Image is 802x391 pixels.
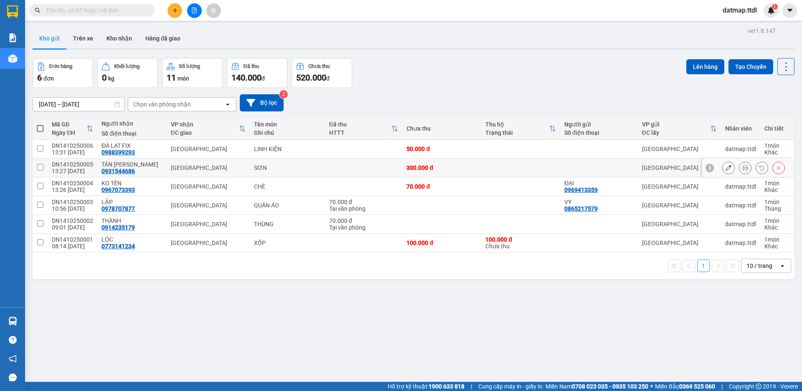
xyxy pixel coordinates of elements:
[9,373,17,381] span: message
[102,161,162,168] div: TÂN PHÚC HUY
[33,98,124,111] input: Select a date range.
[722,161,735,174] div: Sửa đơn hàng
[167,118,250,140] th: Toggle SortBy
[388,382,464,391] span: Hỗ trợ kỹ thuật:
[133,100,191,108] div: Chọn văn phòng nhận
[48,118,97,140] th: Toggle SortBy
[52,129,86,136] div: Ngày ĐH
[52,205,93,212] div: 10:56 [DATE]
[171,121,239,128] div: VP nhận
[254,121,321,128] div: Tên món
[329,224,398,231] div: Tại văn phòng
[764,180,789,187] div: 1 món
[728,59,773,74] button: Tạo Chuyến
[171,240,246,246] div: [GEOGRAPHIC_DATA]
[52,217,93,224] div: DN1410250002
[211,8,216,13] span: aim
[52,149,93,156] div: 13:31 [DATE]
[642,202,717,209] div: [GEOGRAPHIC_DATA]
[114,63,140,69] div: Khối lượng
[564,205,598,212] div: 0865217579
[564,180,634,187] div: ĐẠI
[139,28,187,48] button: Hàng đã giao
[102,187,135,193] div: 0967073393
[102,130,162,137] div: Số điện thoại
[642,164,717,171] div: [GEOGRAPHIC_DATA]
[650,385,653,388] span: ⚪️
[33,58,93,88] button: Đơn hàng6đơn
[406,240,477,246] div: 100.000 đ
[66,28,100,48] button: Trên xe
[329,129,392,136] div: HTTT
[764,125,789,132] div: Chi tiết
[406,164,477,171] div: 300.000 đ
[102,180,162,187] div: KO TÊN
[206,3,221,18] button: aim
[52,187,93,193] div: 13:26 [DATE]
[564,129,634,136] div: Số điện thoại
[52,142,93,149] div: DN1410250006
[279,90,288,98] sup: 2
[171,202,246,209] div: [GEOGRAPHIC_DATA]
[725,146,756,152] div: datmap.ttdl
[7,5,18,18] img: logo-vxr
[52,199,93,205] div: DN1410250003
[52,161,93,168] div: DN1410250005
[261,75,265,82] span: đ
[102,224,135,231] div: 0914235179
[756,383,761,389] span: copyright
[325,118,403,140] th: Toggle SortBy
[52,121,86,128] div: Mã GD
[178,75,189,82] span: món
[102,243,135,250] div: 0773141234
[485,129,549,136] div: Trạng thái
[224,101,231,108] svg: open
[33,28,66,48] button: Kho gửi
[485,236,556,243] div: 100.000 đ
[49,63,72,69] div: Đơn hàng
[746,262,772,270] div: 10 / trang
[162,58,223,88] button: Số lượng11món
[240,94,284,111] button: Bộ lọc
[102,205,135,212] div: 0978707877
[564,187,598,193] div: 0969413359
[102,236,162,243] div: LỘC
[52,243,93,250] div: 08:14 [DATE]
[767,7,775,14] img: icon-new-feature
[485,121,549,128] div: Thu hộ
[564,121,634,128] div: Người gửi
[725,183,756,190] div: datmap.ttdl
[786,7,794,14] span: caret-down
[102,199,162,205] div: LẬP
[171,221,246,227] div: [GEOGRAPHIC_DATA]
[679,383,715,390] strong: 0369 525 060
[481,118,560,140] th: Toggle SortBy
[429,383,464,390] strong: 1900 633 818
[8,317,17,325] img: warehouse-icon
[244,63,259,69] div: Đã thu
[254,164,321,171] div: SƠN
[326,75,330,82] span: đ
[52,224,93,231] div: 09:01 [DATE]
[642,146,717,152] div: [GEOGRAPHIC_DATA]
[329,205,398,212] div: Tại văn phòng
[308,63,330,69] div: Chưa thu
[725,221,756,227] div: datmap.ttdl
[638,118,721,140] th: Toggle SortBy
[764,149,789,156] div: Khác
[764,243,789,250] div: Khác
[485,236,556,250] div: Chưa thu
[9,355,17,363] span: notification
[773,4,776,10] span: 1
[171,183,246,190] div: [GEOGRAPHIC_DATA]
[296,73,326,83] span: 520.000
[686,59,724,74] button: Lên hàng
[102,142,162,149] div: ĐÀ LẠT FIX
[716,5,764,15] span: datmap.ttdl
[171,164,246,171] div: [GEOGRAPHIC_DATA]
[254,129,321,136] div: Ghi chú
[642,129,710,136] div: ĐC lấy
[725,202,756,209] div: datmap.ttdl
[254,221,321,227] div: THÙNG
[764,187,789,193] div: Khác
